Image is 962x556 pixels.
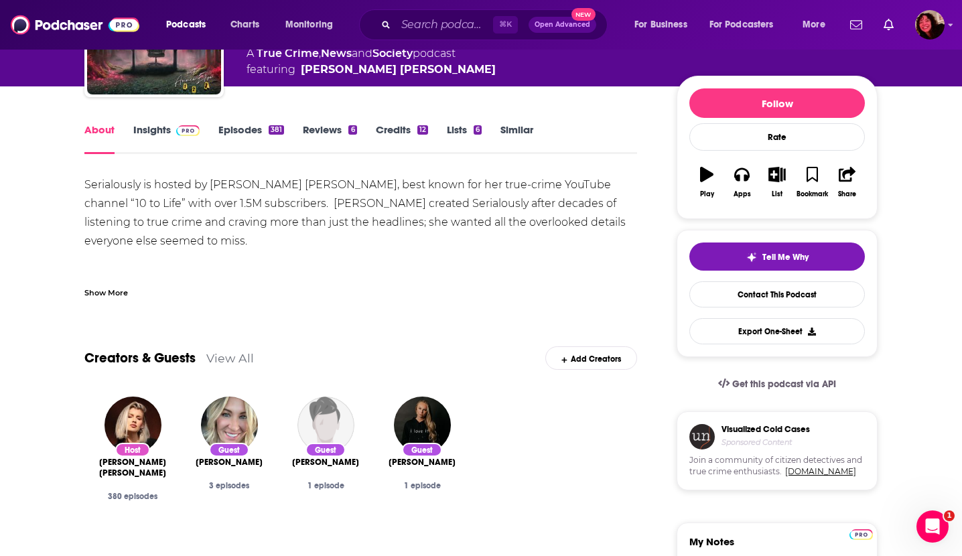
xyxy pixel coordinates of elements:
[230,15,259,34] span: Charts
[700,190,714,198] div: Play
[677,411,878,523] a: Visualized Cold CasesSponsored ContentJoin a community of citizen detectives and true crime enthu...
[689,424,715,449] img: coldCase.18b32719.png
[11,12,139,38] img: Podchaser - Follow, Share and Rate Podcasts
[247,62,496,78] span: featuring
[292,457,359,468] span: [PERSON_NAME]
[105,397,161,454] a: Annie Elise
[849,527,873,540] a: Pro website
[571,8,596,21] span: New
[721,437,810,447] h4: Sponsored Content
[321,47,352,60] a: News
[689,158,724,206] button: Play
[545,346,637,370] div: Add Creators
[372,47,413,60] a: Society
[944,510,955,521] span: 1
[192,481,267,490] div: 3 episodes
[95,457,170,478] span: [PERSON_NAME] [PERSON_NAME]
[845,13,868,36] a: Show notifications dropdown
[95,457,170,478] a: Annie Elise
[84,176,637,476] div: Serialously is hosted by [PERSON_NAME] [PERSON_NAME], best known for her true-crime YouTube chann...
[689,242,865,271] button: tell me why sparkleTell Me Why
[793,14,842,36] button: open menu
[772,190,782,198] div: List
[803,15,825,34] span: More
[916,510,949,543] iframe: Intercom live chat
[196,457,263,468] a: Lauren Matthias
[915,10,945,40] button: Show profile menu
[689,281,865,307] a: Contact This Podcast
[838,190,856,198] div: Share
[292,457,359,468] a: Peter Tragos
[303,123,356,154] a: Reviews6
[734,190,751,198] div: Apps
[305,443,346,457] div: Guest
[269,125,284,135] div: 381
[402,443,442,457] div: Guest
[166,15,206,34] span: Podcasts
[689,318,865,344] button: Export One-Sheet
[797,190,828,198] div: Bookmark
[95,492,170,501] div: 380 episodes
[201,397,258,454] img: Lauren Matthias
[795,158,829,206] button: Bookmark
[500,123,533,154] a: Similar
[247,46,496,78] div: A podcast
[396,14,493,36] input: Search podcasts, credits, & more...
[746,252,757,263] img: tell me why sparkle
[301,62,496,78] a: Annie Elise
[878,13,899,36] a: Show notifications dropdown
[529,17,596,33] button: Open AdvancedNew
[785,466,856,476] a: [DOMAIN_NAME]
[625,14,704,36] button: open menu
[535,21,590,28] span: Open Advanced
[297,397,354,454] img: Peter Tragos
[389,457,456,468] span: [PERSON_NAME]
[389,457,456,468] a: Payton Moreland
[133,123,200,154] a: InsightsPodchaser Pro
[285,15,333,34] span: Monitoring
[689,455,865,478] span: Join a community of citizen detectives and true crime enthusiasts.
[760,158,795,206] button: List
[115,443,150,457] div: Host
[348,125,356,135] div: 6
[84,350,196,366] a: Creators & Guests
[634,15,687,34] span: For Business
[830,158,865,206] button: Share
[721,424,810,435] h3: Visualized Cold Cases
[707,368,847,401] a: Get this podcast via API
[157,14,223,36] button: open menu
[762,252,809,263] span: Tell Me Why
[394,397,451,454] img: Payton Moreland
[493,16,518,33] span: ⌘ K
[84,123,115,154] a: About
[222,14,267,36] a: Charts
[701,14,793,36] button: open menu
[689,88,865,118] button: Follow
[849,529,873,540] img: Podchaser Pro
[218,123,284,154] a: Episodes381
[724,158,759,206] button: Apps
[372,9,620,40] div: Search podcasts, credits, & more...
[209,443,249,457] div: Guest
[176,125,200,136] img: Podchaser Pro
[257,47,319,60] a: True Crime
[689,123,865,151] div: Rate
[196,457,263,468] span: [PERSON_NAME]
[474,125,482,135] div: 6
[288,481,363,490] div: 1 episode
[417,125,428,135] div: 12
[319,47,321,60] span: ,
[352,47,372,60] span: and
[376,123,428,154] a: Credits12
[385,481,460,490] div: 1 episode
[915,10,945,40] span: Logged in as Kathryn-Musilek
[276,14,350,36] button: open menu
[709,15,774,34] span: For Podcasters
[915,10,945,40] img: User Profile
[206,351,254,365] a: View All
[732,378,836,390] span: Get this podcast via API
